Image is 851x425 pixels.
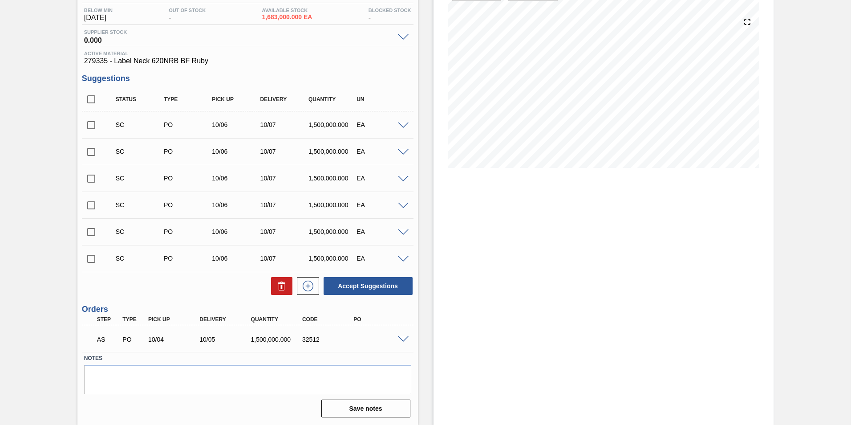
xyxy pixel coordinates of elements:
[258,175,312,182] div: 10/07/2025
[258,255,312,262] div: 10/07/2025
[249,336,306,343] div: 1,500,000.000
[354,255,408,262] div: EA
[351,316,409,323] div: PO
[113,148,167,155] div: Suggestion Created
[146,316,203,323] div: Pick up
[162,121,215,128] div: Purchase order
[97,336,119,343] p: AS
[120,336,147,343] div: Purchase order
[300,336,357,343] div: 32512
[162,148,215,155] div: Purchase order
[95,316,122,323] div: Step
[354,121,408,128] div: EA
[306,121,360,128] div: 1,500,000.000
[82,74,413,83] h3: Suggestions
[113,201,167,208] div: Suggestion Created
[84,35,393,44] span: 0.000
[354,201,408,208] div: EA
[292,277,319,295] div: New suggestion
[262,14,312,20] span: 1,683,000.000 EA
[84,29,393,35] span: Supplier Stock
[321,400,410,417] button: Save notes
[258,201,312,208] div: 10/07/2025
[113,121,167,128] div: Suggestion Created
[210,96,263,102] div: Pick up
[169,8,206,13] span: Out Of Stock
[306,148,360,155] div: 1,500,000.000
[162,255,215,262] div: Purchase order
[258,228,312,235] div: 10/07/2025
[84,352,411,365] label: Notes
[249,316,306,323] div: Quantity
[166,8,208,22] div: -
[146,336,203,343] div: 10/04/2025
[366,8,413,22] div: -
[162,175,215,182] div: Purchase order
[162,228,215,235] div: Purchase order
[354,96,408,102] div: UN
[354,148,408,155] div: EA
[306,175,360,182] div: 1,500,000.000
[267,277,292,295] div: Delete Suggestions
[354,228,408,235] div: EA
[210,228,263,235] div: 10/06/2025
[95,330,122,349] div: Waiting for PO SAP
[210,148,263,155] div: 10/06/2025
[113,228,167,235] div: Suggestion Created
[84,14,113,22] span: [DATE]
[262,8,312,13] span: Available Stock
[369,8,411,13] span: Blocked Stock
[82,305,413,314] h3: Orders
[120,316,147,323] div: Type
[258,121,312,128] div: 10/07/2025
[197,336,255,343] div: 10/05/2025
[113,255,167,262] div: Suggestion Created
[306,255,360,262] div: 1,500,000.000
[319,276,413,296] div: Accept Suggestions
[113,96,167,102] div: Status
[300,316,357,323] div: Code
[84,8,113,13] span: Below Min
[210,175,263,182] div: 10/06/2025
[258,96,312,102] div: Delivery
[354,175,408,182] div: EA
[258,148,312,155] div: 10/07/2025
[306,96,360,102] div: Quantity
[84,57,411,65] span: 279335 - Label Neck 620NRB BF Ruby
[113,175,167,182] div: Suggestion Created
[210,121,263,128] div: 10/06/2025
[210,255,263,262] div: 10/06/2025
[162,201,215,208] div: Purchase order
[306,228,360,235] div: 1,500,000.000
[84,51,411,56] span: Active Material
[210,201,263,208] div: 10/06/2025
[306,201,360,208] div: 1,500,000.000
[197,316,255,323] div: Delivery
[162,96,215,102] div: Type
[324,277,413,295] button: Accept Suggestions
